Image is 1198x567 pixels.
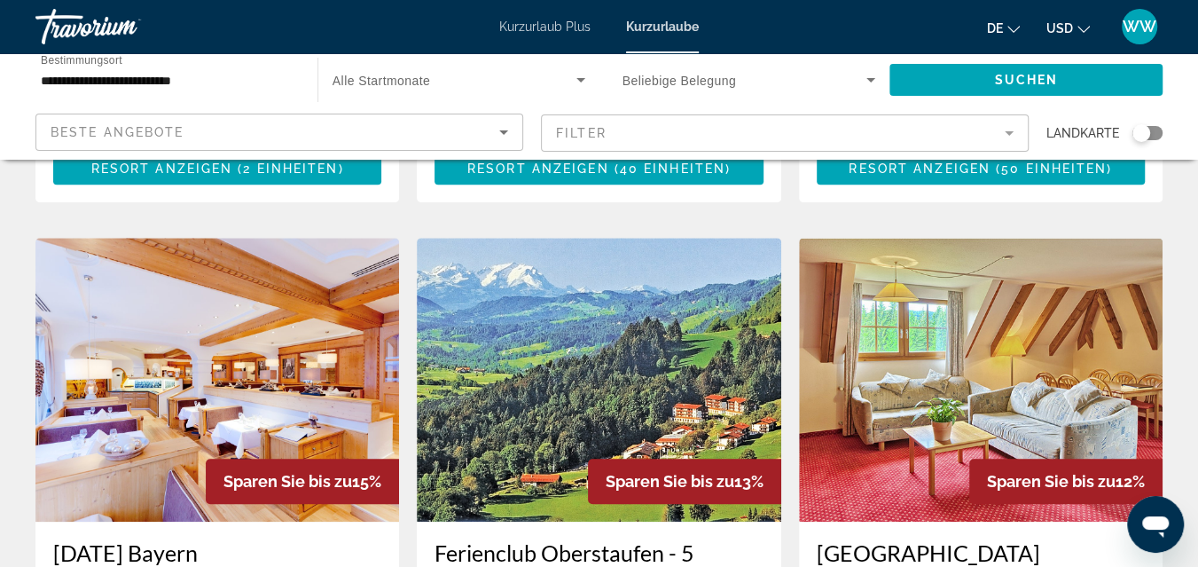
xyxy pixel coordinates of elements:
[987,15,1020,41] button: Sprache ändern
[622,74,737,88] span: Beliebige Belegung
[1046,21,1073,35] span: USD
[626,20,699,34] a: Kurzurlaube
[53,153,381,185] button: Resortanzeigen (2 Einheiten)
[588,459,781,504] div: 13%
[969,459,1163,504] div: 12%
[620,161,725,176] span: 40 Einheiten
[467,161,527,176] span: Resort
[606,472,734,491] span: Sparen Sie bis zu
[51,122,508,143] mat-select: Sortieren nach
[91,161,151,176] span: Resort
[41,54,122,66] span: Bestimmungsort
[541,114,1029,153] button: Filter
[417,238,780,522] img: 2029E01X.jpg
[1046,15,1090,41] button: Währung ändern
[817,153,1145,185] button: Resortanzeigen (50 Einheiten)
[150,161,343,176] span: anzeigen ( )
[799,238,1163,522] img: 1962I01X.jpg
[206,459,399,504] div: 15%
[994,73,1058,87] span: Suchen
[1116,8,1163,45] button: Benutzermenü
[849,161,908,176] span: Resort
[53,539,381,566] a: [DATE] Bayern
[435,153,763,185] button: Resortanzeigen (40 Einheiten)
[1123,18,1156,35] span: WW
[889,64,1163,96] button: Suchen
[243,161,338,176] span: 2 Einheiten
[987,21,1003,35] span: De
[1046,121,1119,146] span: Landkarte
[51,125,184,139] span: Beste Angebote
[35,4,213,50] a: Travorium
[223,472,352,491] span: Sparen Sie bis zu
[499,20,591,34] a: Kurzurlaub Plus
[333,74,431,88] span: Alle Startmonate
[908,161,1112,176] span: anzeigen ( )
[527,161,731,176] span: anzeigen ( )
[817,539,1145,566] a: [GEOGRAPHIC_DATA]
[1127,496,1184,553] iframe: Schaltfläche zum Öffnen des Messaging-Fensters
[987,472,1116,491] span: Sparen Sie bis zu
[35,238,399,522] img: C815O01X.jpg
[1001,161,1107,176] span: 50 Einheiten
